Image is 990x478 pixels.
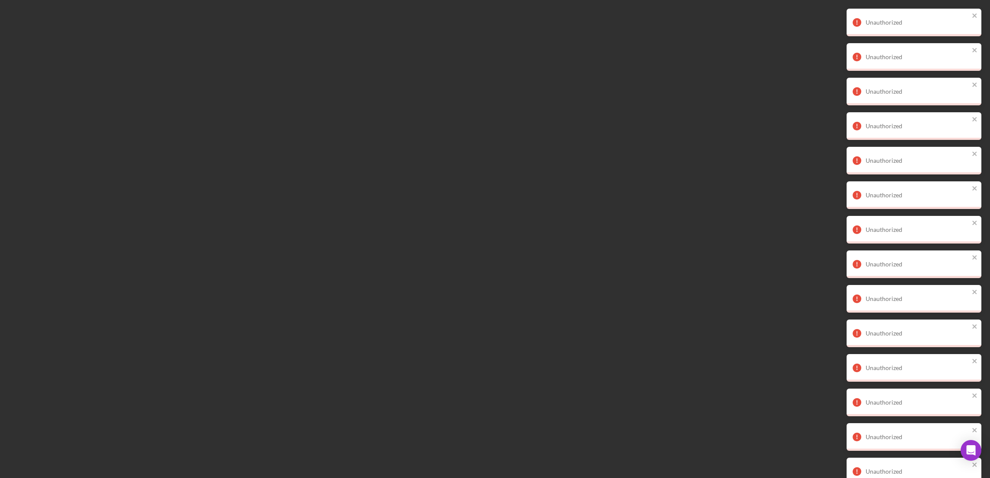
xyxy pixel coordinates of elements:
[972,323,978,331] button: close
[972,116,978,124] button: close
[972,185,978,193] button: close
[972,288,978,297] button: close
[972,392,978,400] button: close
[866,19,969,26] div: Unauthorized
[972,47,978,55] button: close
[972,150,978,158] button: close
[866,226,969,233] div: Unauthorized
[866,295,969,302] div: Unauthorized
[866,123,969,130] div: Unauthorized
[866,54,969,60] div: Unauthorized
[866,364,969,371] div: Unauthorized
[866,157,969,164] div: Unauthorized
[866,88,969,95] div: Unauthorized
[866,468,969,475] div: Unauthorized
[972,461,978,469] button: close
[866,434,969,440] div: Unauthorized
[866,399,969,406] div: Unauthorized
[972,358,978,366] button: close
[972,219,978,228] button: close
[866,192,969,199] div: Unauthorized
[972,81,978,89] button: close
[972,427,978,435] button: close
[972,254,978,262] button: close
[866,330,969,337] div: Unauthorized
[972,12,978,20] button: close
[866,261,969,268] div: Unauthorized
[961,440,981,461] div: Open Intercom Messenger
